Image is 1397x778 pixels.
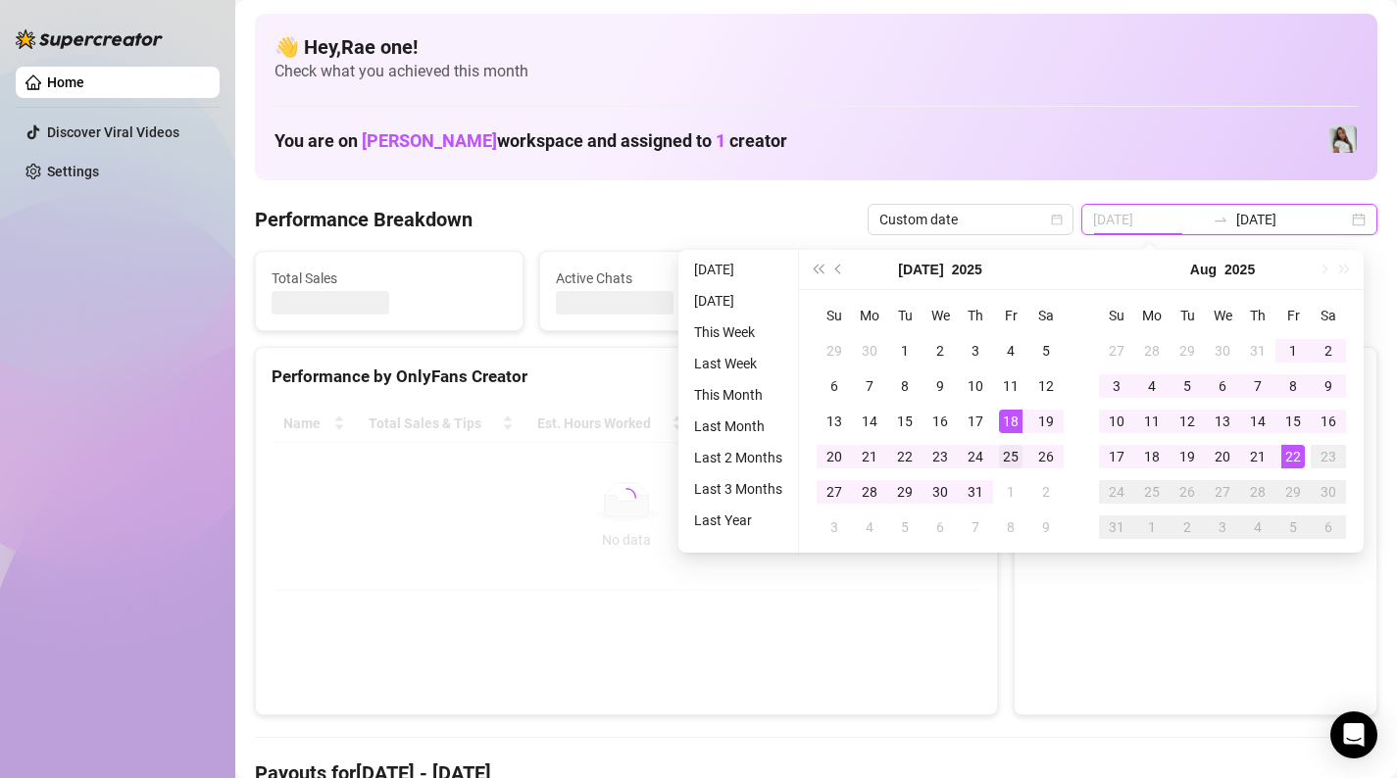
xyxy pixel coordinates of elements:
[893,480,917,504] div: 29
[823,374,846,398] div: 6
[858,339,881,363] div: 30
[1140,410,1164,433] div: 11
[1240,404,1275,439] td: 2025-08-14
[1175,339,1199,363] div: 29
[1028,474,1064,510] td: 2025-08-02
[964,374,987,398] div: 10
[1099,404,1134,439] td: 2025-08-10
[923,333,958,368] td: 2025-07-02
[823,515,846,539] div: 3
[852,333,887,368] td: 2025-06-30
[1175,374,1199,398] div: 5
[1205,368,1240,404] td: 2025-08-06
[1240,474,1275,510] td: 2025-08-28
[686,320,790,344] li: This Week
[1240,368,1275,404] td: 2025-08-07
[1246,480,1270,504] div: 28
[823,445,846,468] div: 20
[958,510,993,545] td: 2025-08-07
[823,480,846,504] div: 27
[887,439,923,474] td: 2025-07-22
[1134,439,1170,474] td: 2025-08-18
[1105,374,1128,398] div: 3
[858,410,881,433] div: 14
[1170,333,1205,368] td: 2025-07-29
[1034,480,1058,504] div: 2
[999,515,1023,539] div: 8
[1170,439,1205,474] td: 2025-08-19
[823,339,846,363] div: 29
[1246,445,1270,468] div: 21
[852,439,887,474] td: 2025-07-21
[1170,368,1205,404] td: 2025-08-05
[928,410,952,433] div: 16
[274,61,1358,82] span: Check what you achieved this month
[964,480,987,504] div: 31
[614,484,639,510] span: loading
[1034,374,1058,398] div: 12
[1134,510,1170,545] td: 2025-09-01
[1051,214,1063,225] span: calendar
[1105,515,1128,539] div: 31
[1140,339,1164,363] div: 28
[928,515,952,539] div: 6
[1140,374,1164,398] div: 4
[958,368,993,404] td: 2025-07-10
[272,364,981,390] div: Performance by OnlyFans Creator
[999,374,1023,398] div: 11
[887,368,923,404] td: 2025-07-08
[1317,445,1340,468] div: 23
[993,333,1028,368] td: 2025-07-04
[1311,439,1346,474] td: 2025-08-23
[993,368,1028,404] td: 2025-07-11
[1281,339,1305,363] div: 1
[274,33,1358,61] h4: 👋 Hey, Rae one !
[1317,339,1340,363] div: 2
[923,439,958,474] td: 2025-07-23
[274,130,787,152] h1: You are on workspace and assigned to creator
[879,205,1062,234] span: Custom date
[1105,445,1128,468] div: 17
[964,410,987,433] div: 17
[1093,209,1205,230] input: Start date
[1330,711,1377,758] div: Open Intercom Messenger
[716,130,725,151] span: 1
[1028,510,1064,545] td: 2025-08-09
[362,130,497,151] span: [PERSON_NAME]
[1311,298,1346,333] th: Sa
[893,339,917,363] div: 1
[1134,474,1170,510] td: 2025-08-25
[1211,445,1234,468] div: 20
[852,368,887,404] td: 2025-07-07
[999,480,1023,504] div: 1
[1236,209,1348,230] input: End date
[1275,439,1311,474] td: 2025-08-22
[817,368,852,404] td: 2025-07-06
[817,298,852,333] th: Su
[1275,510,1311,545] td: 2025-09-05
[686,289,790,313] li: [DATE]
[686,258,790,281] li: [DATE]
[1175,480,1199,504] div: 26
[993,404,1028,439] td: 2025-07-18
[887,474,923,510] td: 2025-07-29
[893,515,917,539] div: 5
[887,333,923,368] td: 2025-07-01
[1224,250,1255,289] button: Choose a year
[858,480,881,504] div: 28
[958,333,993,368] td: 2025-07-03
[686,383,790,407] li: This Month
[1205,474,1240,510] td: 2025-08-27
[887,404,923,439] td: 2025-07-15
[1275,404,1311,439] td: 2025-08-15
[1317,374,1340,398] div: 9
[923,510,958,545] td: 2025-08-06
[1317,480,1340,504] div: 30
[1134,404,1170,439] td: 2025-08-11
[1205,404,1240,439] td: 2025-08-13
[923,474,958,510] td: 2025-07-30
[1281,410,1305,433] div: 15
[1275,368,1311,404] td: 2025-08-08
[999,410,1023,433] div: 18
[823,410,846,433] div: 13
